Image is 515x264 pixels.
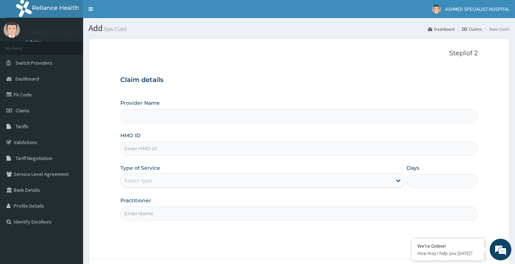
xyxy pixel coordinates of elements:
[25,29,112,36] p: ASHMED SPECIALIST HOSPITAL
[428,26,455,32] a: Dashboard
[16,123,29,130] span: Tariffs
[462,26,482,32] a: Claims
[4,182,138,207] textarea: Type your message and hit 'Enter'
[120,99,160,107] label: Provider Name
[407,164,419,172] label: Days
[25,39,43,44] a: Online
[16,60,52,66] span: Switch Providers
[417,250,479,256] p: How may I help you today?
[120,76,478,84] h3: Claim details
[120,207,478,221] input: Enter Name
[120,197,151,204] label: Practitioner
[16,155,52,161] span: Tariff Negotiation
[38,40,121,50] div: Chat with us now
[119,4,136,21] div: Minimize live chat window
[120,49,478,57] p: Step 1 of 2
[432,5,441,14] img: User Image
[89,23,510,33] h1: Add
[120,132,141,139] label: HMO ID
[120,142,478,156] input: Enter HMO ID
[13,36,29,54] img: d_794563401_company_1708531726252_794563401
[103,26,127,32] small: New Claim
[16,75,39,82] span: Dashboard
[417,243,479,249] div: We're Online!
[124,177,152,184] div: Select type
[482,26,510,32] li: New Claim
[16,107,30,114] span: Claims
[445,6,510,12] span: ASHMED SPECIALIST HOSPITAL
[4,22,20,38] img: User Image
[120,164,160,172] label: Type of Service
[42,83,100,156] span: We're online!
